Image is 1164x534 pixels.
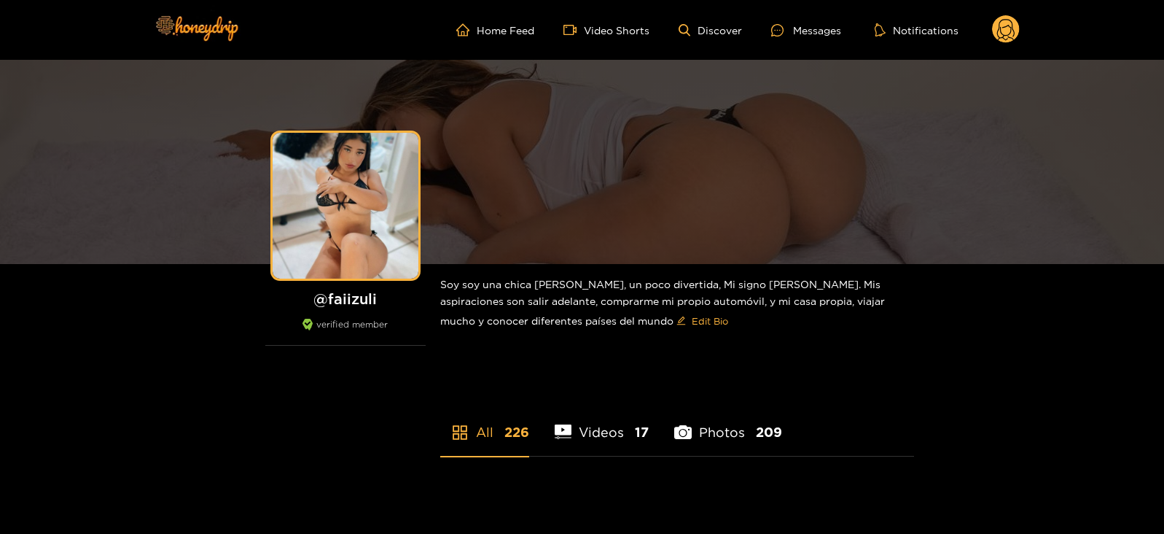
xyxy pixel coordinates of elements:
span: edit [676,316,686,327]
button: editEdit Bio [673,309,731,333]
button: Notifications [870,23,963,37]
span: 17 [635,423,649,441]
div: verified member [265,319,426,346]
span: home [456,23,477,36]
span: 226 [504,423,529,441]
span: appstore [451,424,469,441]
span: video-camera [563,23,584,36]
li: Photos [674,390,782,456]
a: Discover [679,24,742,36]
div: Messages [771,22,841,39]
div: Soy soy una chica [PERSON_NAME], un poco divertida, Mi signo [PERSON_NAME]. Mis aspiraciones son ... [440,264,914,344]
a: Home Feed [456,23,534,36]
h1: @ faiizuli [265,290,426,308]
li: Videos [555,390,649,456]
span: Edit Bio [692,314,728,328]
a: Video Shorts [563,23,649,36]
span: 209 [756,423,782,441]
li: All [440,390,529,456]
